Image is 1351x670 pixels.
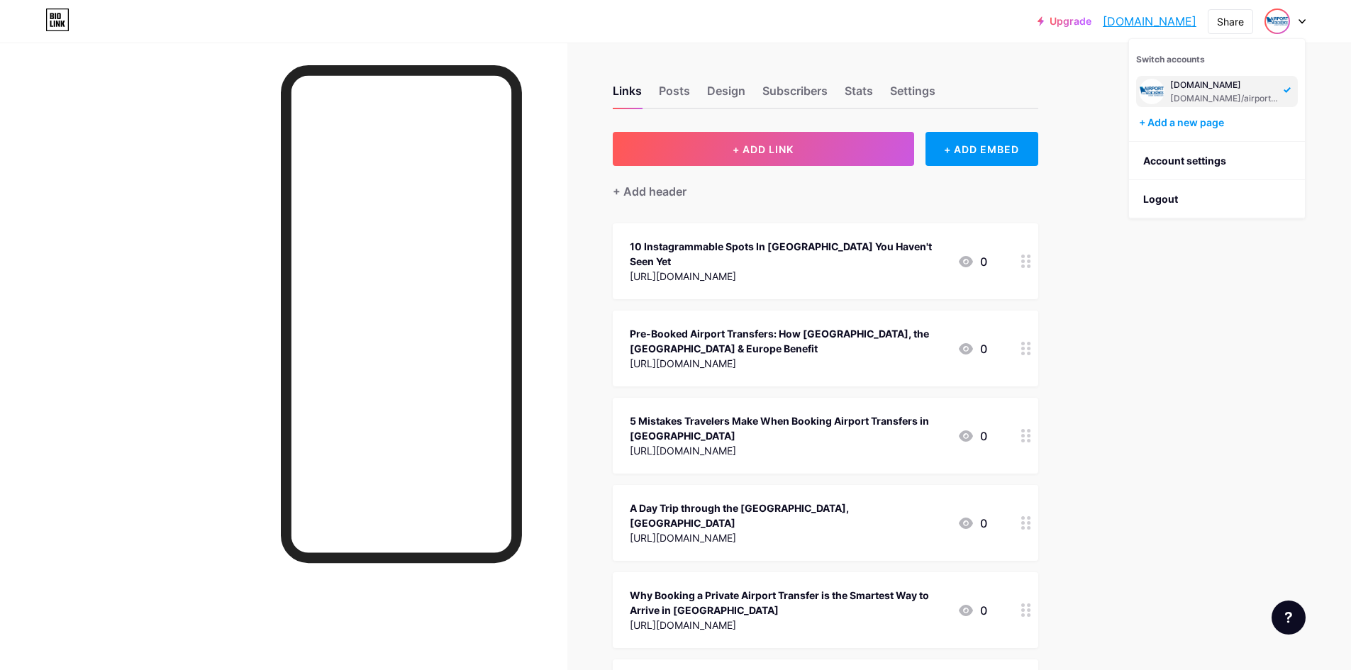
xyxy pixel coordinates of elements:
[957,515,987,532] div: 0
[1136,54,1205,65] span: Switch accounts
[659,82,690,108] div: Posts
[890,82,935,108] div: Settings
[630,618,946,632] div: [URL][DOMAIN_NAME]
[957,602,987,619] div: 0
[630,269,946,284] div: [URL][DOMAIN_NAME]
[630,588,946,618] div: Why Booking a Private Airport Transfer is the Smartest Way to Arrive in [GEOGRAPHIC_DATA]
[957,340,987,357] div: 0
[630,501,946,530] div: A Day Trip through the [GEOGRAPHIC_DATA], [GEOGRAPHIC_DATA]
[957,253,987,270] div: 0
[957,428,987,445] div: 0
[1170,93,1279,104] div: [DOMAIN_NAME]/airporttransfersuk
[1266,10,1289,33] img: airporttransfersuk
[1038,16,1091,27] a: Upgrade
[1103,13,1196,30] a: [DOMAIN_NAME]
[630,443,946,458] div: [URL][DOMAIN_NAME]
[925,132,1038,166] div: + ADD EMBED
[1170,79,1279,91] div: [DOMAIN_NAME]
[1217,14,1244,29] div: Share
[733,143,794,155] span: + ADD LINK
[630,356,946,371] div: [URL][DOMAIN_NAME]
[1139,116,1298,130] div: + Add a new page
[762,82,828,108] div: Subscribers
[1129,180,1305,218] li: Logout
[613,183,686,200] div: + Add header
[707,82,745,108] div: Design
[630,413,946,443] div: 5 Mistakes Travelers Make When Booking Airport Transfers in [GEOGRAPHIC_DATA]
[630,326,946,356] div: Pre-Booked Airport Transfers: How [GEOGRAPHIC_DATA], the [GEOGRAPHIC_DATA] & Europe Benefit
[845,82,873,108] div: Stats
[1139,79,1164,104] img: airporttransfersuk
[613,132,914,166] button: + ADD LINK
[630,239,946,269] div: 10 Instagrammable Spots In [GEOGRAPHIC_DATA] You Haven't Seen Yet
[630,530,946,545] div: [URL][DOMAIN_NAME]
[613,82,642,108] div: Links
[1129,142,1305,180] a: Account settings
